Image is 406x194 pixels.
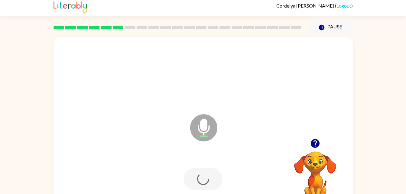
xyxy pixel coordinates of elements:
[336,3,351,8] a: Logout
[276,3,353,8] div: ( )
[309,21,353,34] button: Pause
[276,3,335,8] span: Cordelya [PERSON_NAME]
